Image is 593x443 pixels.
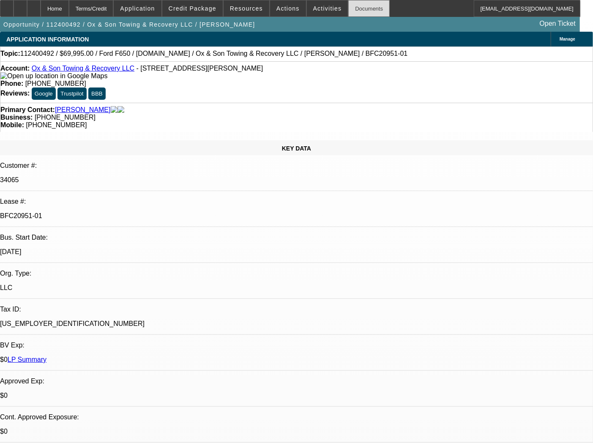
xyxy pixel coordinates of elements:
a: Ox & Son Towing & Recovery LLC [32,65,134,72]
span: KEY DATA [282,145,311,152]
strong: Primary Contact: [0,106,55,114]
strong: Business: [0,114,33,121]
button: Trustpilot [57,88,86,100]
button: Google [32,88,56,100]
button: Application [114,0,161,16]
span: - [STREET_ADDRESS][PERSON_NAME] [137,65,263,72]
button: Activities [307,0,348,16]
strong: Mobile: [0,121,24,129]
span: [PHONE_NUMBER] [35,114,96,121]
strong: Topic: [0,50,20,57]
span: Actions [276,5,300,12]
strong: Reviews: [0,90,30,97]
span: Resources [230,5,263,12]
img: linkedin-icon.png [118,106,124,114]
a: LP Summary [8,356,46,363]
span: Credit Package [169,5,216,12]
img: Open up location in Google Maps [0,72,107,80]
strong: Phone: [0,80,23,87]
button: Credit Package [162,0,223,16]
span: Manage [560,37,575,41]
span: 112400492 / $69,995.00 / Ford F650 / [DOMAIN_NAME] / Ox & Son Towing & Recovery LLC / [PERSON_NAM... [20,50,408,57]
button: Actions [270,0,306,16]
span: [PHONE_NUMBER] [26,121,87,129]
span: Activities [313,5,342,12]
a: [PERSON_NAME] [55,106,111,114]
span: Opportunity / 112400492 / Ox & Son Towing & Recovery LLC / [PERSON_NAME] [3,21,255,28]
span: [PHONE_NUMBER] [25,80,86,87]
span: Application [120,5,155,12]
button: BBB [88,88,106,100]
button: Resources [224,0,269,16]
a: View Google Maps [0,72,107,79]
strong: Account: [0,65,30,72]
img: facebook-icon.png [111,106,118,114]
span: APPLICATION INFORMATION [6,36,89,43]
a: Open Ticket [536,16,579,31]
